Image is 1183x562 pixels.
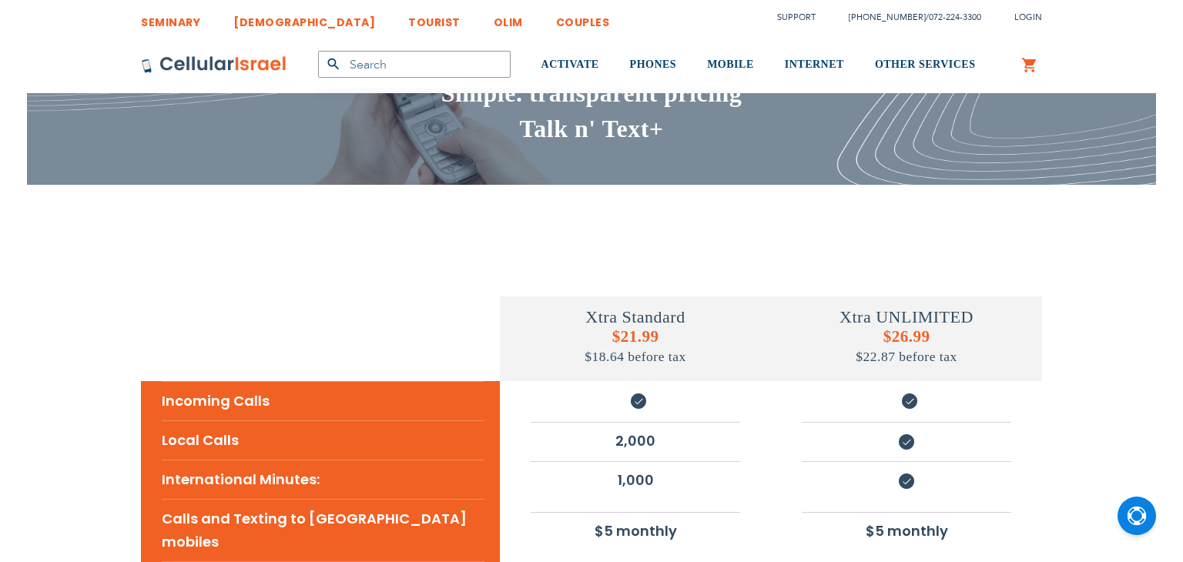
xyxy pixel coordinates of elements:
h5: $26.99 [771,327,1042,366]
a: [DEMOGRAPHIC_DATA] [233,4,375,32]
a: MOBILE [707,36,754,94]
input: Search [318,51,511,78]
a: Support [777,12,816,23]
a: OLIM [494,4,523,32]
li: Incoming Calls [162,381,484,420]
li: 1,000 [531,461,740,498]
img: Cellular Israel Logo [141,55,287,74]
span: $18.64 before tax [585,349,685,364]
span: ACTIVATE [541,59,599,70]
li: 2,000 [531,422,740,459]
a: PHONES [630,36,677,94]
li: $5 monthly [802,512,1011,549]
h4: Xtra Standard [500,307,771,327]
h5: $21.99 [500,327,771,366]
a: ACTIVATE [541,36,599,94]
li: International Minutes: [162,460,484,499]
a: [PHONE_NUMBER] [849,12,926,23]
a: INTERNET [785,36,844,94]
span: INTERNET [785,59,844,70]
span: MOBILE [707,59,754,70]
h4: Xtra UNLIMITED [771,307,1042,327]
h2: Simple. transparent pricing [141,76,1042,112]
span: PHONES [630,59,677,70]
li: Calls and Texting to [GEOGRAPHIC_DATA] mobiles [162,499,484,561]
span: OTHER SERVICES [875,59,976,70]
a: TOURIST [408,4,461,32]
span: Login [1014,12,1042,23]
li: Local Calls [162,420,484,460]
a: 072-224-3300 [929,12,981,23]
a: SEMINARY [141,4,200,32]
span: $22.87 before tax [856,349,957,364]
li: $5 monthly [531,512,740,549]
a: COUPLES [556,4,610,32]
li: / [833,6,981,28]
h2: Talk n' Text+ [141,112,1042,147]
a: OTHER SERVICES [875,36,976,94]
